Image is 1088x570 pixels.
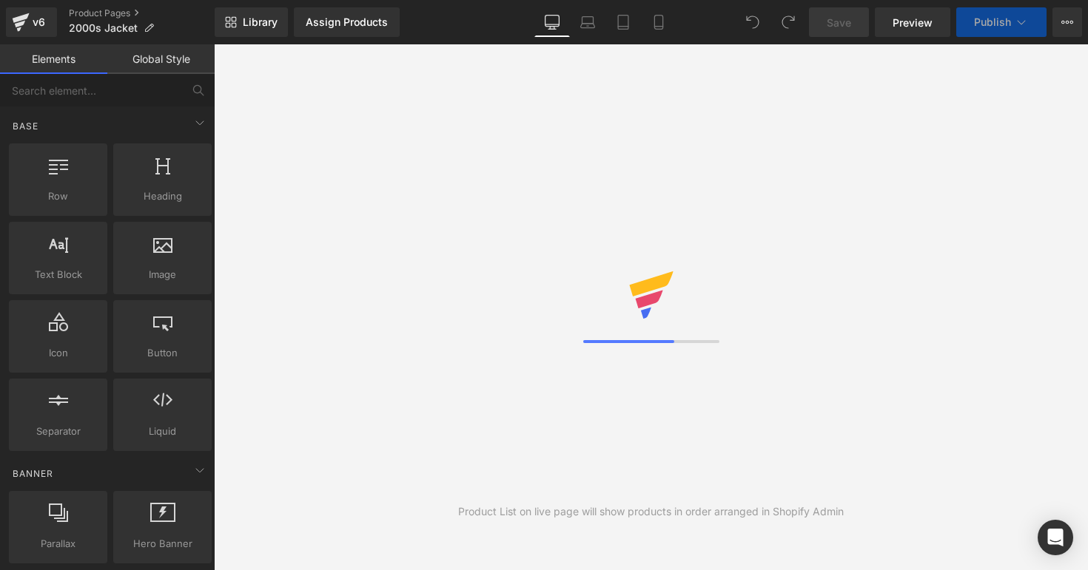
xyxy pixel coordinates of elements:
a: Laptop [570,7,605,37]
a: v6 [6,7,57,37]
span: Library [243,16,278,29]
a: New Library [215,7,288,37]
span: Base [11,119,40,133]
span: Icon [13,345,103,361]
button: Publish [956,7,1047,37]
div: Assign Products [306,16,388,28]
a: Preview [875,7,950,37]
span: Publish [974,16,1011,28]
div: Open Intercom Messenger [1038,520,1073,555]
a: Desktop [534,7,570,37]
a: Global Style [107,44,215,74]
span: Parallax [13,536,103,552]
span: Hero Banner [118,536,207,552]
a: Mobile [641,7,676,37]
span: Liquid [118,424,207,439]
a: Product Pages [69,7,215,19]
a: Tablet [605,7,641,37]
button: Redo [773,7,803,37]
button: Undo [738,7,768,37]
span: Preview [893,15,933,30]
span: Image [118,267,207,282]
span: Text Block [13,267,103,282]
span: Banner [11,466,55,481]
span: Row [13,189,103,204]
span: Heading [118,189,207,204]
span: Save [827,15,851,30]
div: v6 [30,13,48,32]
div: Product List on live page will show products in order arranged in Shopify Admin [458,503,844,520]
span: Button [118,345,207,361]
span: 2000s Jacket [69,22,138,34]
span: Separator [13,424,103,439]
button: More [1052,7,1082,37]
